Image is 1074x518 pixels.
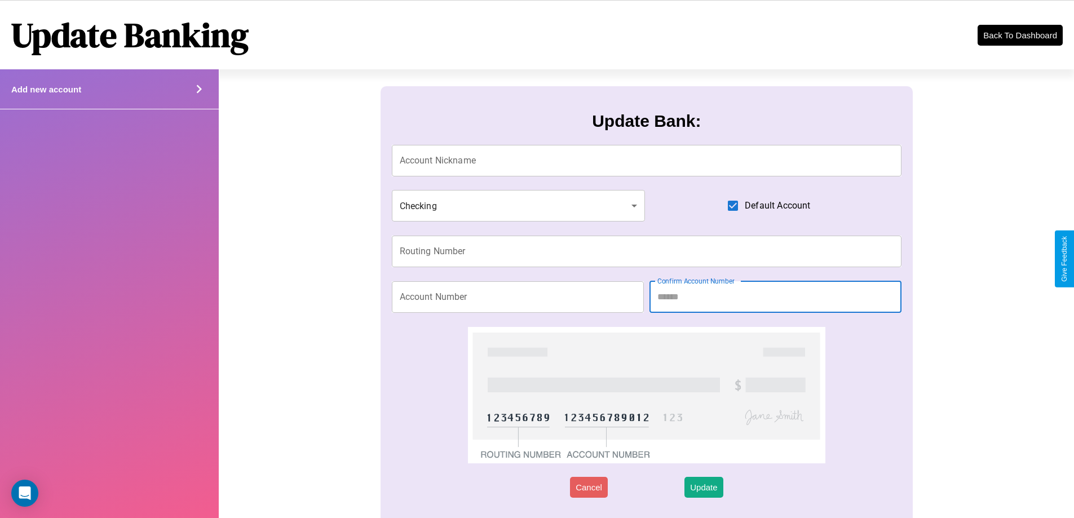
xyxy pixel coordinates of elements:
[1060,236,1068,282] div: Give Feedback
[11,480,38,507] div: Open Intercom Messenger
[684,477,723,498] button: Update
[745,199,810,212] span: Default Account
[468,327,825,463] img: check
[592,112,701,131] h3: Update Bank:
[657,276,735,286] label: Confirm Account Number
[11,12,249,58] h1: Update Banking
[978,25,1063,46] button: Back To Dashboard
[392,190,646,222] div: Checking
[570,477,608,498] button: Cancel
[11,85,81,94] h4: Add new account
